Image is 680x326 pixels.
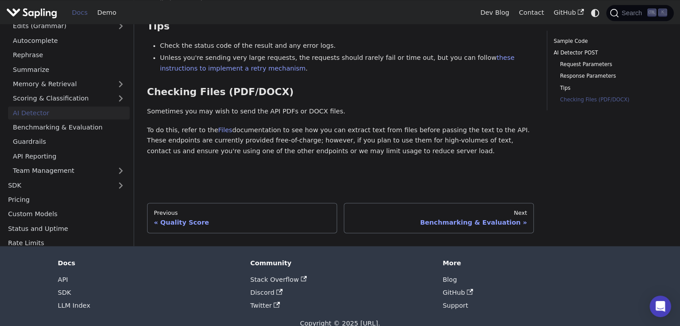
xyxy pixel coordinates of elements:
div: Next [351,209,527,217]
a: NextBenchmarking & Evaluation [344,203,534,233]
p: To do this, refer to the documentation to see how you can extract text from files before passing ... [147,125,534,157]
a: SDK [58,289,71,296]
div: Open Intercom Messenger [650,296,671,317]
div: Docs [58,259,237,267]
button: Search (Ctrl+K) [606,5,673,21]
a: Demo [93,6,121,20]
div: More [443,259,622,267]
img: Sapling.ai [6,6,57,19]
li: Check the status code of the result and any error logs. [160,41,534,51]
a: API [58,276,68,283]
div: Previous [154,209,330,217]
a: GitHub [549,6,588,20]
div: Community [250,259,430,267]
a: PreviousQuality Score [147,203,337,233]
a: Sample Code [553,37,664,46]
a: Edits (Grammar) [8,20,130,33]
a: Stack Overflow [250,276,307,283]
a: GitHub [443,289,473,296]
a: LLM Index [58,302,90,309]
a: Support [443,302,468,309]
span: Search [619,9,647,17]
h3: Tips [147,21,534,33]
a: Request Parameters [560,60,661,69]
div: Quality Score [154,218,330,226]
a: Dev Blog [475,6,514,20]
div: Benchmarking & Evaluation [351,218,527,226]
a: Pricing [3,193,130,206]
a: Files [218,126,232,134]
button: Expand sidebar category 'SDK' [112,179,130,192]
a: API Reporting [8,150,130,163]
a: Autocomplete [8,34,130,47]
a: Discord [250,289,283,296]
h3: Checking Files (PDF/DOCX) [147,86,534,98]
a: Rephrase [8,49,130,62]
a: Memory & Retrieval [8,77,130,90]
a: SDK [3,179,112,192]
a: Sapling.ai [6,6,60,19]
button: Switch between dark and light mode (currently system mode) [589,6,602,19]
a: Guardrails [8,135,130,148]
a: Custom Models [3,208,130,221]
p: Sometimes you may wish to send the API PDFs or DOCX files. [147,106,534,117]
nav: Docs pages [147,203,534,233]
li: Unless you're sending very large requests, the requests should rarely fail or time out, but you c... [160,53,534,74]
a: Benchmarking & Evaluation [8,121,130,134]
a: Twitter [250,302,280,309]
a: Status and Uptime [3,222,130,235]
a: Rate Limits [3,236,130,249]
a: Checking Files (PDF/DOCX) [560,96,661,104]
a: Team Management [8,164,130,177]
a: Summarize [8,63,130,76]
a: Contact [514,6,549,20]
a: Scoring & Classification [8,92,130,105]
a: these instructions to implement a retry mechanism [160,54,515,72]
a: AI Detector POST [553,49,664,57]
a: Blog [443,276,457,283]
a: Tips [560,84,661,92]
a: Response Parameters [560,72,661,80]
a: AI Detector [8,106,130,119]
kbd: K [658,8,667,17]
a: Docs [67,6,93,20]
